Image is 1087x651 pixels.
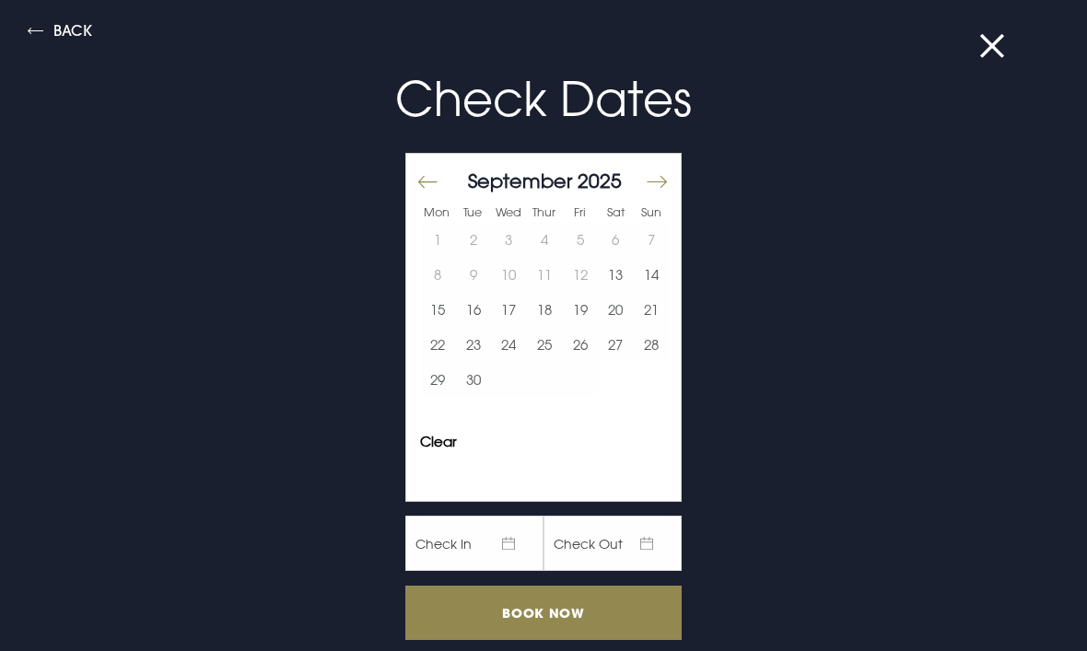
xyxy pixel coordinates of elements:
[456,292,492,327] button: 16
[562,292,598,327] td: Choose Friday, September 19, 2025 as your start date.
[633,257,669,292] td: Choose Sunday, September 14, 2025 as your start date.
[527,327,563,362] td: Choose Thursday, September 25, 2025 as your start date.
[468,169,572,192] span: September
[456,362,492,397] td: Choose Tuesday, September 30, 2025 as your start date.
[598,257,634,292] button: 13
[420,327,456,362] button: 22
[562,327,598,362] td: Choose Friday, September 26, 2025 as your start date.
[405,516,543,571] span: Check In
[527,327,563,362] button: 25
[456,362,492,397] button: 30
[598,257,634,292] td: Choose Saturday, September 13, 2025 as your start date.
[633,327,669,362] td: Choose Sunday, September 28, 2025 as your start date.
[491,327,527,362] td: Choose Wednesday, September 24, 2025 as your start date.
[543,516,682,571] span: Check Out
[456,327,492,362] td: Choose Tuesday, September 23, 2025 as your start date.
[527,292,563,327] button: 18
[420,435,457,448] button: Clear
[562,292,598,327] button: 19
[420,292,456,327] button: 15
[645,163,667,202] button: Move forward to switch to the next month.
[420,327,456,362] td: Choose Monday, September 22, 2025 as your start date.
[598,292,634,327] td: Choose Saturday, September 20, 2025 as your start date.
[420,362,456,397] td: Choose Monday, September 29, 2025 as your start date.
[598,292,634,327] button: 20
[456,327,492,362] button: 23
[527,292,563,327] td: Choose Thursday, September 18, 2025 as your start date.
[633,292,669,327] button: 21
[491,292,527,327] td: Choose Wednesday, September 17, 2025 as your start date.
[105,64,982,134] p: Check Dates
[633,327,669,362] button: 28
[405,586,682,640] input: Book Now
[633,292,669,327] td: Choose Sunday, September 21, 2025 as your start date.
[417,163,439,202] button: Move backward to switch to the previous month.
[633,257,669,292] button: 14
[456,292,492,327] td: Choose Tuesday, September 16, 2025 as your start date.
[491,292,527,327] button: 17
[598,327,634,362] button: 27
[562,327,598,362] button: 26
[578,169,622,192] span: 2025
[491,327,527,362] button: 24
[28,23,92,44] button: Back
[598,327,634,362] td: Choose Saturday, September 27, 2025 as your start date.
[420,362,456,397] button: 29
[420,292,456,327] td: Choose Monday, September 15, 2025 as your start date.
